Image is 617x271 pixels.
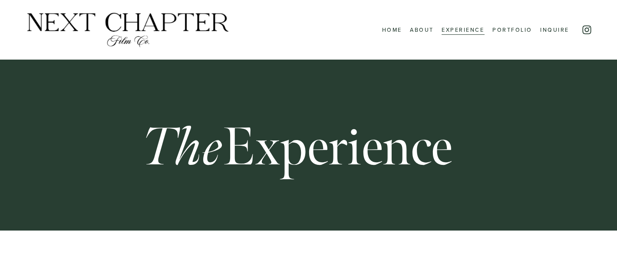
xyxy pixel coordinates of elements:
a: Home [382,24,402,35]
a: Instagram [581,24,592,35]
a: Portfolio [492,24,532,35]
h1: Experience [143,121,452,175]
a: Inquire [540,24,569,35]
a: About [410,24,434,35]
a: Experience [442,24,484,35]
img: Next Chapter Film Co. [25,11,231,49]
em: The [143,115,223,181]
